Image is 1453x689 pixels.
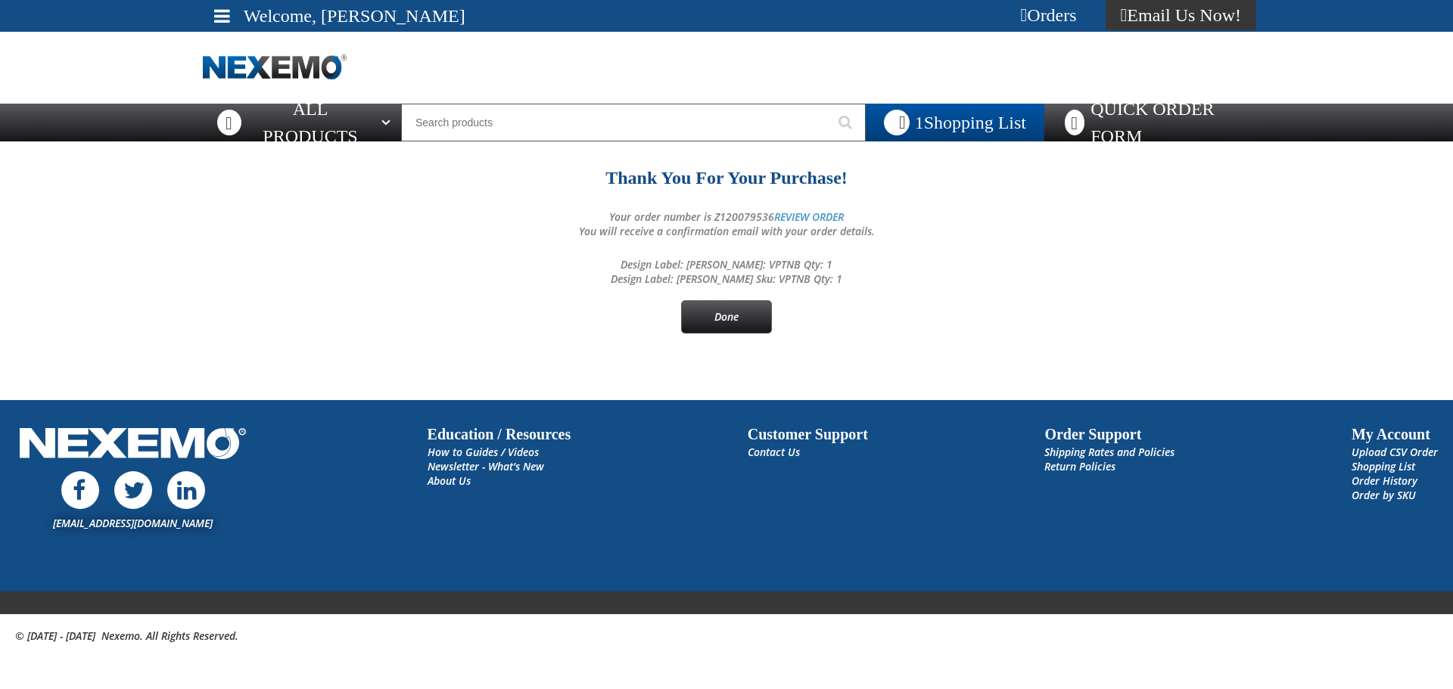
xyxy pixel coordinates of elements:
[428,445,539,459] a: How to Guides / Videos
[203,225,1250,239] p: You will receive a confirmation email with your order details.
[1044,104,1256,141] a: Quick Order Form
[15,423,250,467] img: Nexemo Logo
[203,54,347,81] a: Home
[401,104,866,141] input: Search
[1352,473,1417,488] a: Order History
[1352,423,1438,445] h2: My Account
[203,258,1250,287] p: Design Label: [PERSON_NAME]: VPTNB Qty: 1 Design Label: [PERSON_NAME] Sku: VPTNB Qty: 1
[774,209,844,224] a: REVIEW ORDER
[1352,459,1415,473] a: Shopping List
[428,459,544,473] a: Newsletter - What's New
[1044,459,1115,473] a: Return Policies
[428,473,471,488] a: About Us
[828,104,866,141] button: Start Searching
[748,423,868,445] h2: Customer Support
[376,104,401,141] button: Open All Products pages
[1044,423,1175,445] h2: Order Support
[866,104,1044,141] button: You have 1 Shopping List. Open to view details
[247,95,373,150] span: All Products
[428,423,571,445] h2: Education / Resources
[203,210,1250,225] p: Your order number is Z120079536
[915,113,1026,132] span: Shopping List
[1352,445,1438,459] a: Upload CSV Order
[681,300,772,334] a: Done
[1352,488,1416,502] a: Order by SKU
[53,516,213,530] a: [EMAIL_ADDRESS][DOMAIN_NAME]
[748,445,800,459] a: Contact Us
[915,113,924,132] strong: 1
[203,54,347,81] img: Nexemo logo
[203,164,1250,191] h1: Thank You For Your Purchase!
[1044,445,1175,459] a: Shipping Rates and Policies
